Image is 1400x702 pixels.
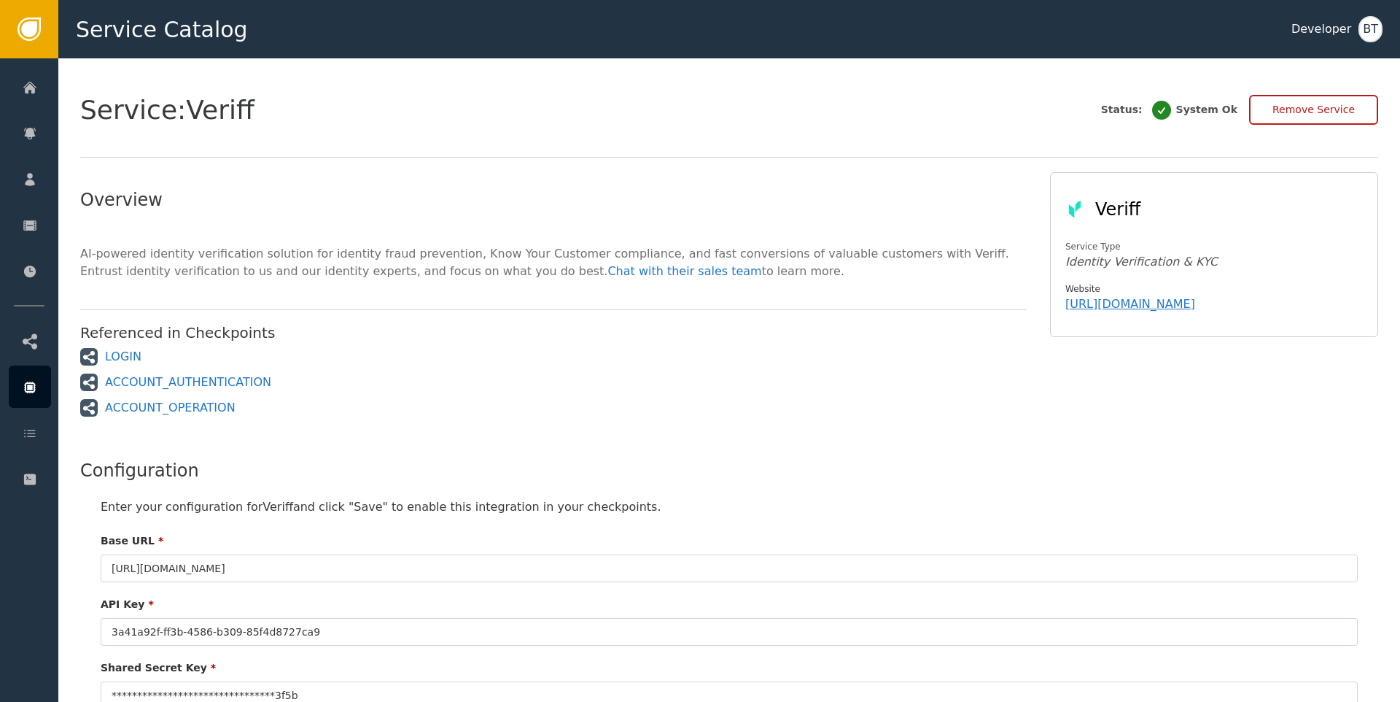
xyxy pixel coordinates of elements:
[1065,282,1363,296] div: Website
[1065,297,1195,311] a: [URL][DOMAIN_NAME]
[1249,95,1378,125] button: Remove Service
[1065,253,1363,271] div: Identity Verification & KYC
[101,533,163,549] label: Base URL
[105,374,271,391] a: ACCOUNT_AUTHENTICATION
[80,322,1027,344] div: Referenced in Checkpoints
[101,597,154,612] label: API Key
[1358,16,1382,42] button: BT
[80,187,1027,213] div: Overview
[76,13,248,46] span: Service Catalog
[105,348,141,366] a: LOGIN
[1101,99,1237,122] div: Status: System Ok
[1065,240,1363,253] div: Service Type
[101,498,1358,516] div: Enter your configuration for Veriff and click "Save" to enable this integration in your checkpoints.
[80,247,1009,278] span: AI-powered identity verification solution for identity fraud prevention, Know Your Customer compl...
[80,97,254,123] span: Service: Veriff
[607,264,761,278] a: Chat with their sales team
[80,458,1378,484] div: Configuration
[101,660,216,676] label: Shared Secret Key
[105,399,236,417] a: ACCOUNT_OPERATION
[1291,20,1351,38] div: Developer
[1095,196,1363,223] div: Veriff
